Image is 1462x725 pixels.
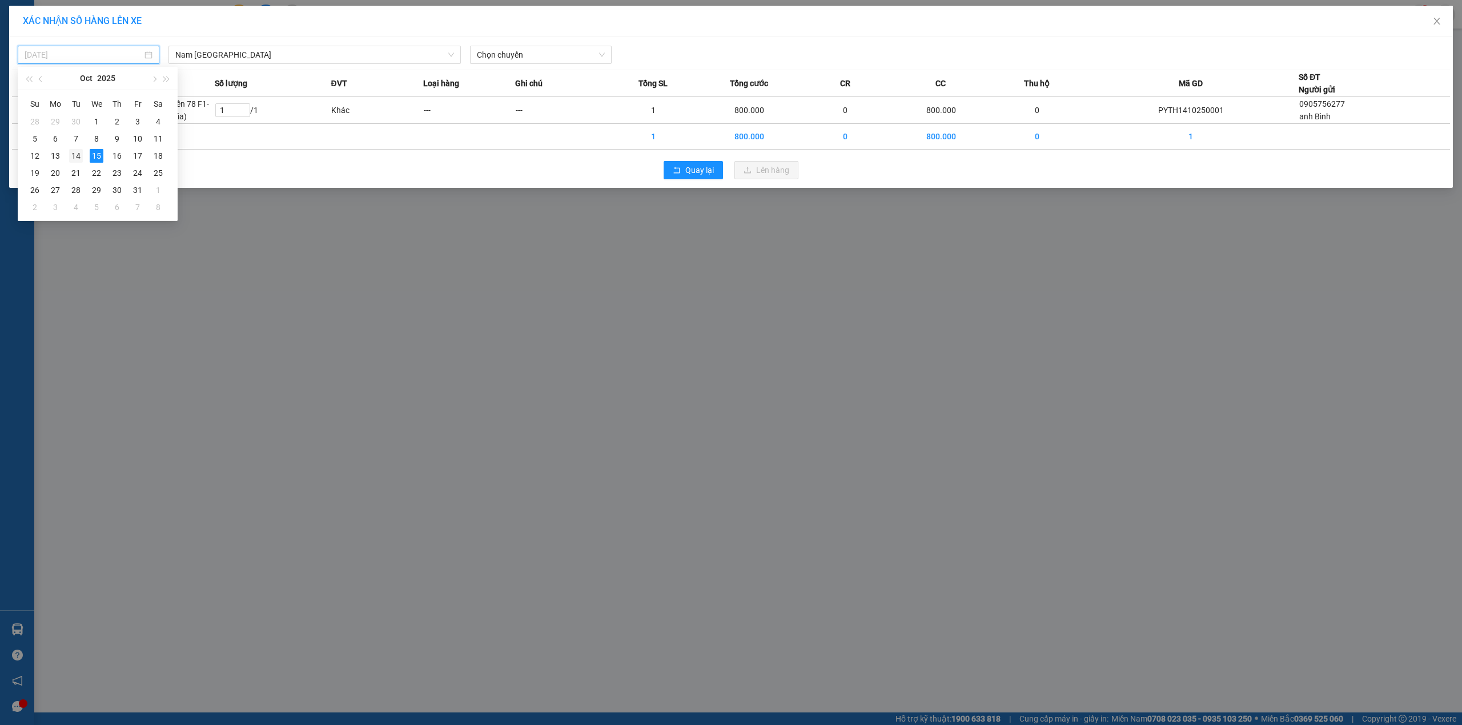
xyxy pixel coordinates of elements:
span: Quay lại [685,164,714,176]
td: 2025-10-27 [45,182,66,199]
td: 2025-10-19 [25,164,45,182]
button: rollbackQuay lại [664,161,723,179]
div: 28 [28,115,42,128]
span: CC [935,77,946,90]
div: 7 [131,200,144,214]
div: 29 [49,115,62,128]
div: 11 [151,132,165,146]
div: 31 [131,183,144,197]
div: 16 [110,149,124,163]
td: --- [515,97,607,124]
td: 2025-10-25 [148,164,168,182]
span: Tổng SL [638,77,668,90]
div: 26 [28,183,42,197]
td: 2025-10-18 [148,147,168,164]
td: 2025-10-10 [127,130,148,147]
td: 1 [608,97,700,124]
span: 0905756277 [1299,99,1345,108]
button: Close [1421,6,1453,38]
th: Mo [45,95,66,113]
td: 0 [991,97,1083,124]
div: 30 [110,183,124,197]
div: 4 [151,115,165,128]
div: 5 [28,132,42,146]
span: Ghi chú [515,77,543,90]
td: 800.000 [700,97,799,124]
td: 2025-10-17 [127,147,148,164]
th: Su [25,95,45,113]
div: 15 [90,149,103,163]
td: 2025-10-26 [25,182,45,199]
td: 2025-10-02 [107,113,127,130]
th: Tu [66,95,86,113]
span: Nam Trung Bắc QL1A [175,46,454,63]
div: 22 [90,166,103,180]
td: 0 [799,124,891,150]
div: Số ĐT Người gửi [1299,71,1335,96]
th: Fr [127,95,148,113]
div: 25 [151,166,165,180]
td: / 1 [215,97,331,124]
div: 6 [49,132,62,146]
div: 30 [69,115,83,128]
div: 1 [90,115,103,128]
td: 0 [799,97,891,124]
th: Sa [148,95,168,113]
div: 5 [90,200,103,214]
td: 2025-10-07 [66,130,86,147]
th: Th [107,95,127,113]
span: Mã GD [1179,77,1203,90]
td: PYTH1410250001 [1083,97,1299,124]
span: XÁC NHẬN SỐ HÀNG LÊN XE [23,15,142,26]
td: 2025-11-06 [107,199,127,216]
div: 21 [69,166,83,180]
span: anh Bình [1299,112,1331,121]
span: ĐVT [331,77,347,90]
td: 2025-10-04 [148,113,168,130]
td: --- [423,97,515,124]
td: 2025-10-22 [86,164,107,182]
td: 2025-10-14 [66,147,86,164]
span: Loại hàng [423,77,459,90]
td: 2025-10-23 [107,164,127,182]
div: 23 [110,166,124,180]
span: rollback [673,166,681,175]
td: 2025-10-31 [127,182,148,199]
td: 2025-11-08 [148,199,168,216]
span: Tổng cước [730,77,768,90]
div: 24 [131,166,144,180]
td: 2025-10-20 [45,164,66,182]
td: 2025-10-13 [45,147,66,164]
span: down [448,51,455,58]
div: 28 [69,183,83,197]
td: 2025-10-30 [107,182,127,199]
div: 1 [151,183,165,197]
div: 27 [49,183,62,197]
span: Số lượng [215,77,247,90]
td: 2025-10-24 [127,164,148,182]
td: 1 [1083,124,1299,150]
td: 2025-10-12 [25,147,45,164]
span: Thu hộ [1024,77,1050,90]
td: 2025-11-05 [86,199,107,216]
td: 2025-10-06 [45,130,66,147]
td: 2025-10-21 [66,164,86,182]
div: 12 [28,149,42,163]
div: 17 [131,149,144,163]
td: 2025-10-05 [25,130,45,147]
td: 2025-10-09 [107,130,127,147]
div: 18 [151,149,165,163]
td: 2025-09-29 [45,113,66,130]
div: 10 [131,132,144,146]
div: 2 [28,200,42,214]
div: 3 [49,200,62,214]
div: 9 [110,132,124,146]
div: 13 [49,149,62,163]
td: 1 [608,124,700,150]
td: Khác [331,97,423,124]
td: 2025-11-07 [127,199,148,216]
div: 8 [151,200,165,214]
td: 2025-09-30 [66,113,86,130]
td: 2025-11-03 [45,199,66,216]
td: 2025-10-11 [148,130,168,147]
